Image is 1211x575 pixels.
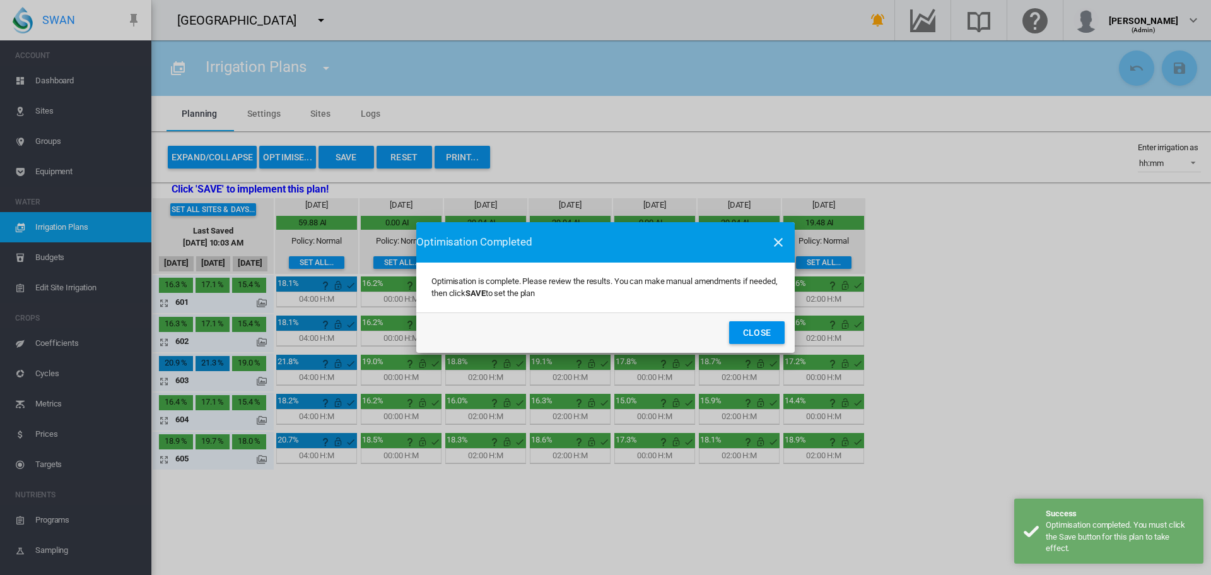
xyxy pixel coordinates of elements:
[465,288,486,298] b: SAVE
[1046,508,1194,519] div: Success
[766,230,791,255] button: icon-close
[729,321,785,344] button: Close
[416,222,795,352] md-dialog: Optimisation is ...
[771,235,786,250] md-icon: icon-close
[1046,519,1194,554] div: Optimisation completed. You must click the Save button for this plan to take effect.
[416,235,532,250] span: Optimisation Completed
[1014,499,1203,564] div: Success Optimisation completed. You must click the Save button for this plan to take effect.
[431,276,780,299] p: Optimisation is complete. Please review the results. You can make manual amendments if needed, th...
